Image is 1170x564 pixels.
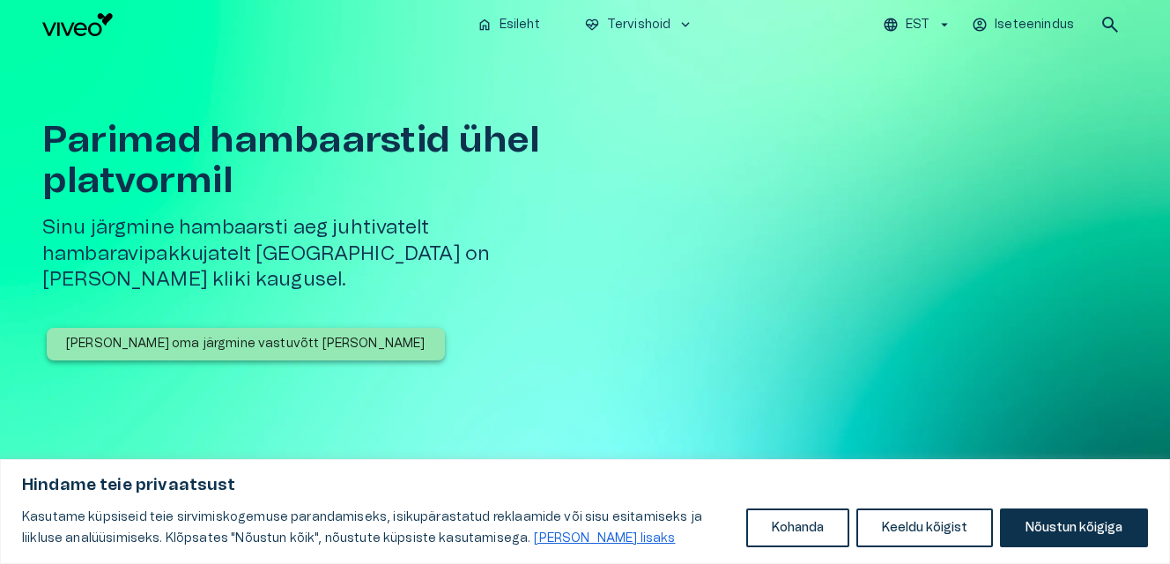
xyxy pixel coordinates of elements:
span: keyboard_arrow_down [678,17,693,33]
span: search [1100,14,1121,35]
h5: Sinu järgmine hambaarsti aeg juhtivatelt hambaravipakkujatelt [GEOGRAPHIC_DATA] on [PERSON_NAME] ... [42,215,613,293]
button: EST [880,12,955,38]
p: Iseteenindus [995,16,1074,34]
p: Tervishoid [607,16,671,34]
button: ecg_heartTervishoidkeyboard_arrow_down [577,12,701,38]
button: Iseteenindus [969,12,1078,38]
p: [PERSON_NAME] oma järgmine vastuvõtt [PERSON_NAME] [66,335,426,353]
p: Kasutame küpsiseid teie sirvimiskogemuse parandamiseks, isikupärastatud reklaamide või sisu esita... [22,507,733,549]
h1: Parimad hambaarstid ühel platvormil [42,120,613,201]
button: Kohanda [746,508,849,547]
button: homeEsileht [470,12,549,38]
button: Nõustun kõigiga [1000,508,1148,547]
button: open search modal [1092,7,1128,42]
p: EST [906,16,929,34]
a: Loe lisaks [533,531,676,545]
span: ecg_heart [584,17,600,33]
p: Hindame teie privaatsust [22,475,1148,496]
a: Navigate to homepage [42,13,463,36]
button: Keeldu kõigist [856,508,993,547]
span: home [477,17,492,33]
button: [PERSON_NAME] oma järgmine vastuvõtt [PERSON_NAME] [47,328,445,360]
img: Viveo logo [42,13,113,36]
p: Esileht [500,16,540,34]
